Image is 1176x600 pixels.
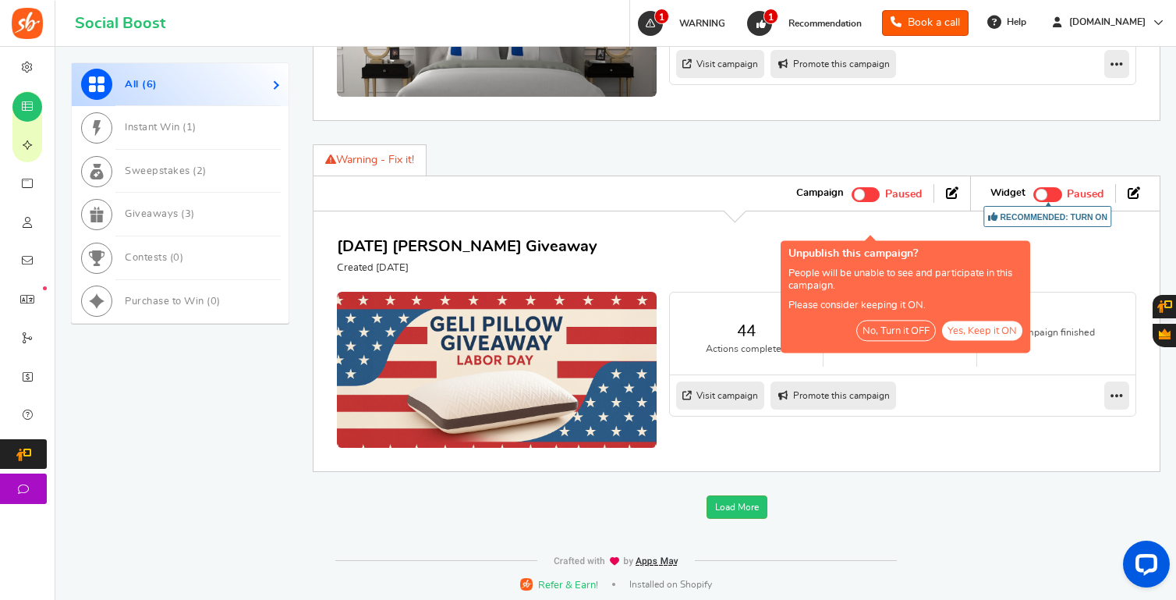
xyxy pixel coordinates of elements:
small: Actions completed [685,343,807,356]
span: 1 [654,9,669,24]
span: [DOMAIN_NAME] [1063,16,1152,29]
p: People will be unable to see and participate in this campaign. [788,268,1022,293]
iframe: LiveChat chat widget [1110,534,1176,600]
span: 2 [197,166,204,176]
p: Created [DATE] [337,261,597,275]
strong: Campaign [796,186,844,201]
a: Load More [707,495,767,519]
span: Purchase to Win ( ) [125,296,221,307]
strong: Widget [990,186,1025,201]
img: img-footer.webp [553,556,679,566]
a: Warning - Fix it! [313,144,427,176]
a: 44 [685,320,807,343]
span: Contests ( ) [125,253,183,263]
a: 1 Recommendation [746,11,870,36]
a: [DATE] [PERSON_NAME] Giveaway [337,239,597,254]
span: Giveaways ( ) [125,210,195,220]
a: 1 WARNING [636,11,733,36]
span: 6 [147,80,154,90]
a: Visit campaign [676,50,764,78]
span: Instant Win ( ) [125,123,197,133]
button: Yes, Keep it ON [942,321,1022,340]
span: 0 [173,253,180,263]
a: Promote this campaign [770,382,896,410]
span: All ( ) [125,80,158,90]
span: Help [1003,16,1026,29]
h5: Unpublish this campaign? [788,248,1022,260]
span: | [612,583,615,586]
button: Gratisfaction [1153,324,1176,347]
small: Campaign finished [993,326,1115,339]
img: Social Boost [12,8,43,39]
em: New [43,286,47,290]
span: Sweepstakes ( ) [125,166,207,176]
span: WARNING [679,19,725,28]
a: Promote this campaign [770,50,896,78]
span: 1 [186,123,193,133]
span: Gratisfaction [1159,328,1171,339]
span: Installed on Shopify [629,578,712,591]
span: 1 [763,9,778,24]
span: 0 [211,296,218,307]
span: Paused [885,189,922,200]
button: No, Turn it OFF [856,320,936,341]
span: Recommendation [788,19,862,28]
h1: Social Boost [75,15,165,32]
a: Refer & Earn! [520,577,598,592]
span: 3 [185,210,192,220]
a: Book a call [882,10,969,36]
a: Help [981,9,1034,34]
a: Visit campaign [676,382,764,410]
p: Please consider keeping it ON. [788,300,1022,313]
span: Paused [1067,189,1103,200]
